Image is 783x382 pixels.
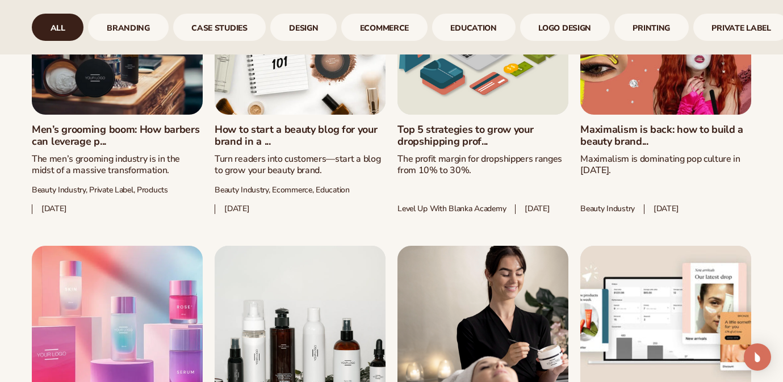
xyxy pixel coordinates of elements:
div: 4 / 9 [270,14,337,41]
a: printing [614,14,689,41]
div: Open Intercom Messenger [744,343,771,371]
div: 8 / 9 [614,14,689,41]
div: 5 / 9 [341,14,428,41]
a: Maximalism is back: how to build a beauty brand... [580,124,751,148]
a: branding [88,14,168,41]
a: Education [432,14,516,41]
div: 6 / 9 [432,14,516,41]
a: All [32,14,83,41]
a: logo design [520,14,610,41]
a: case studies [173,14,266,41]
span: Level up with Blanka Academy [397,204,506,214]
a: ecommerce [341,14,428,41]
div: 3 / 9 [173,14,266,41]
span: Beauty industry [580,204,635,214]
div: 7 / 9 [520,14,610,41]
a: Top 5 strategies to grow your dropshipping prof... [397,124,568,148]
a: design [270,14,337,41]
a: Men’s grooming boom: How barbers can leverage p... [32,124,203,148]
div: 2 / 9 [88,14,168,41]
a: How to start a beauty blog for your brand in a ... [215,124,386,148]
div: 1 / 9 [32,14,83,41]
